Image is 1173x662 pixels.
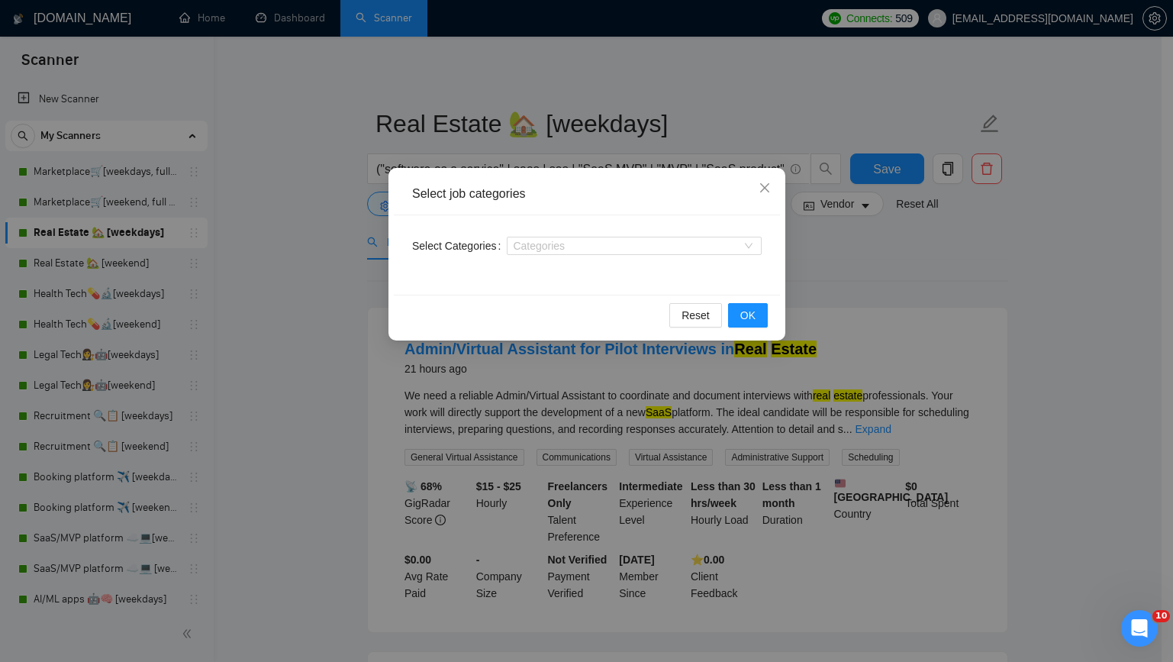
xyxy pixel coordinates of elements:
button: Close [744,168,785,209]
button: OK [727,303,767,328]
span: Reset [682,307,710,324]
span: close [759,182,771,194]
span: OK [740,307,755,324]
div: Select job categories [412,186,762,202]
span: 10 [1152,610,1170,622]
iframe: Intercom live chat [1121,610,1158,647]
label: Select Categories [412,234,507,258]
button: Reset [669,303,722,328]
